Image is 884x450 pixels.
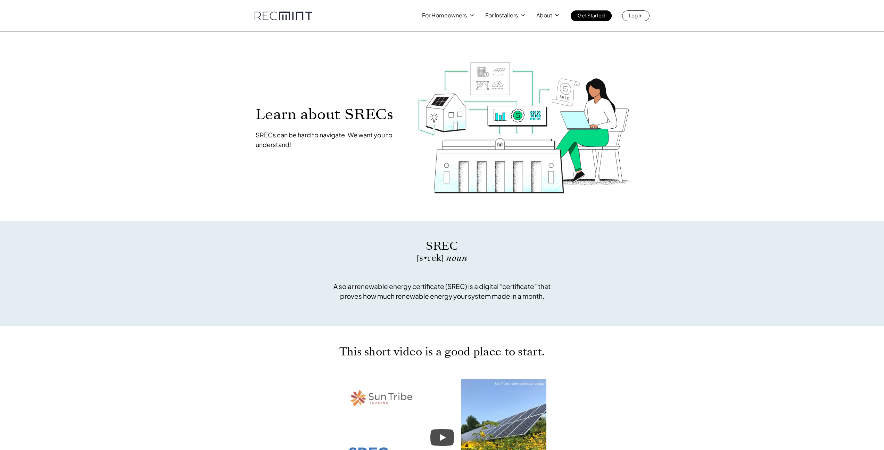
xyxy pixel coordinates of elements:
[536,10,552,20] p: About
[485,10,518,20] p: For Installers
[446,252,467,264] span: noun
[430,429,454,446] button: Play
[329,238,555,254] p: SREC
[422,10,467,20] p: For Homeowners
[571,10,612,21] a: Get Started
[578,10,605,20] p: Get Started
[622,10,650,21] a: Log In
[629,10,643,20] p: Log In
[312,347,572,356] p: This short video is a good place to start.
[256,130,404,150] p: SRECs can be hard to navigate. We want you to understand!
[329,281,555,301] p: A solar renewable energy certificate (SREC) is a digital “certificate” that proves how much renew...
[329,254,555,262] p: [s • rek]
[256,106,404,122] p: Learn about SRECs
